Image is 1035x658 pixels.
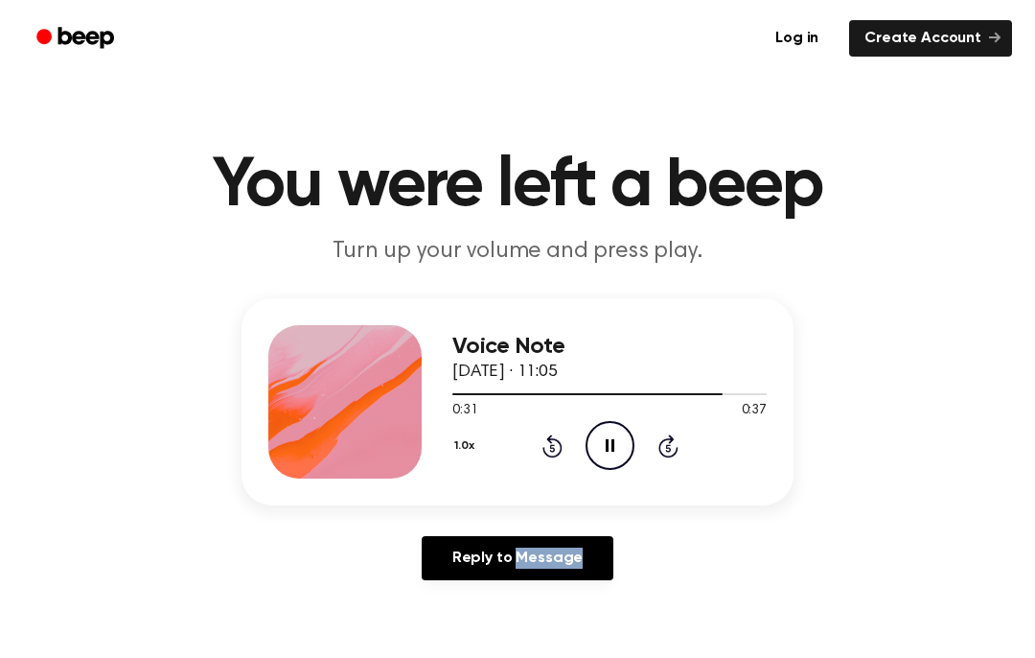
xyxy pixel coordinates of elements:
a: Log in [756,16,838,60]
button: 1.0x [452,430,481,462]
span: 0:37 [742,401,767,421]
a: Beep [23,20,131,58]
span: [DATE] · 11:05 [452,364,558,381]
a: Reply to Message [422,536,613,580]
span: 0:31 [452,401,477,421]
p: Turn up your volume and press play. [149,236,885,268]
h1: You were left a beep [27,152,1008,221]
a: Create Account [849,20,1012,57]
h3: Voice Note [452,334,767,360]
